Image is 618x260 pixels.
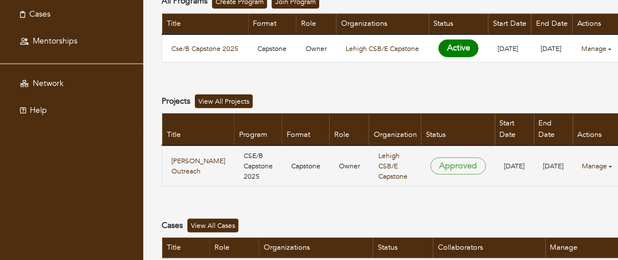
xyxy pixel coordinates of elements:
th: Title [162,113,235,146]
span: Help [30,105,48,116]
th: Title [162,238,210,259]
th: Status [421,113,495,146]
span: Mentorships [33,36,77,46]
th: Organizations [337,13,429,34]
td: Owner [296,34,337,62]
td: Capstone [282,145,330,187]
a: [PERSON_NAME] Outreach [171,156,225,176]
th: Collaborators [433,238,545,259]
th: Start Date [495,113,534,146]
th: End Date [534,113,573,146]
th: Format [282,113,330,146]
a: Manage [582,44,612,54]
span: Approved [431,157,486,175]
th: Status [373,238,433,259]
th: Program [234,113,282,146]
td: Capstone [249,34,297,62]
a: Mentorships [3,30,140,52]
th: Organizations [259,238,373,259]
a: Lehigh CSB/E Capstone [378,151,408,181]
th: Title [162,13,249,34]
a: Cases [3,3,140,25]
th: Role [210,238,259,259]
td: CSE/B Capstone 2025 [234,145,282,187]
td: [DATE] [531,34,573,62]
span: Network [33,78,64,89]
span: Cases [29,9,50,19]
th: End Date [531,13,573,34]
a: Cse/B Capstone 2025 [171,44,240,54]
a: Help [3,100,140,121]
a: Manage [582,161,612,171]
a: View All Projects [195,94,253,108]
th: Role [296,13,337,34]
h4: Projects [162,97,190,107]
a: Network [3,73,140,94]
h4: Cases [162,221,183,231]
td: [DATE] [534,145,573,187]
a: View All Cases [187,219,238,233]
th: Role [330,113,369,146]
td: Owner [330,145,369,187]
th: Format [249,13,297,34]
span: Active [439,40,479,57]
th: Status [429,13,489,34]
a: Lehigh CSB/E Capstone [346,44,419,53]
td: [DATE] [495,145,534,187]
th: Start Date [488,13,531,34]
td: [DATE] [488,34,531,62]
th: Organization [369,113,421,146]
